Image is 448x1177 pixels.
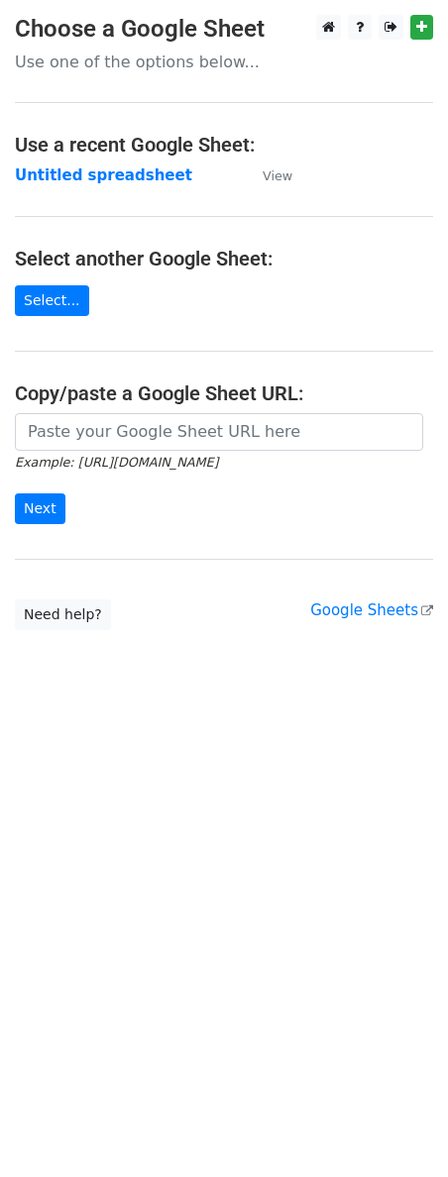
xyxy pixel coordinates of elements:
h4: Select another Google Sheet: [15,247,433,270]
a: View [243,166,292,184]
a: Untitled spreadsheet [15,166,192,184]
a: Google Sheets [310,601,433,619]
h3: Choose a Google Sheet [15,15,433,44]
input: Paste your Google Sheet URL here [15,413,423,451]
h4: Use a recent Google Sheet: [15,133,433,157]
a: Select... [15,285,89,316]
h4: Copy/paste a Google Sheet URL: [15,381,433,405]
a: Need help? [15,599,111,630]
input: Next [15,493,65,524]
small: Example: [URL][DOMAIN_NAME] [15,455,218,470]
small: View [263,168,292,183]
p: Use one of the options below... [15,52,433,72]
